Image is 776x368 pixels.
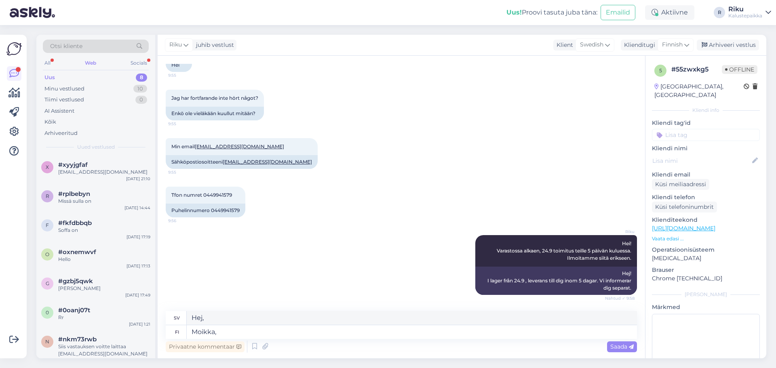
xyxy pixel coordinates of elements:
[171,95,258,101] span: Jag har fortfarande inte hört något?
[58,336,97,343] span: #nkm73rwb
[58,314,150,321] div: Rr
[652,225,715,232] a: [URL][DOMAIN_NAME]
[44,96,84,104] div: Tiimi vestlused
[168,218,198,224] span: 9:56
[652,303,760,311] p: Märkmed
[136,74,147,82] div: 8
[127,234,150,240] div: [DATE] 17:19
[46,193,49,199] span: r
[697,40,759,50] div: Arhiveeri vestlus
[553,41,573,49] div: Klient
[652,156,751,165] input: Lisa nimi
[45,251,49,257] span: o
[652,107,760,114] div: Kliendi info
[58,285,150,292] div: [PERSON_NAME]
[50,42,82,50] span: Otsi kliente
[728,6,762,13] div: Riku
[580,40,603,49] span: Swedish
[171,192,232,198] span: Tfon numret 0449941579
[129,321,150,327] div: [DATE] 1:21
[652,144,760,153] p: Kliendi nimi
[645,5,694,20] div: Aktiivne
[58,227,150,234] div: Soffa on
[652,235,760,242] p: Vaata edasi ...
[187,325,637,339] textarea: Moikka,
[127,263,150,269] div: [DATE] 17:13
[621,41,655,49] div: Klienditugi
[58,307,90,314] span: #0oanj07t
[195,143,284,149] a: [EMAIL_ADDRESS][DOMAIN_NAME]
[168,72,198,78] span: 9:55
[83,58,98,68] div: Web
[175,325,179,339] div: fi
[44,85,84,93] div: Minu vestlused
[126,176,150,182] div: [DATE] 21:10
[58,198,150,205] div: Missä sulla on
[166,155,318,169] div: Sähköpostiosoitteeni
[58,343,150,357] div: Siis vastauksen voitte laittaa [EMAIL_ADDRESS][DOMAIN_NAME]
[610,343,634,350] span: Saada
[714,7,725,18] div: R
[6,41,22,57] img: Askly Logo
[652,193,760,202] p: Kliendi telefon
[44,129,78,137] div: Arhiveeritud
[652,216,760,224] p: Klienditeekond
[46,309,49,315] span: 0
[728,13,762,19] div: Kalustepaikka
[168,169,198,175] span: 9:55
[58,168,150,176] div: [EMAIL_ADDRESS][DOMAIN_NAME]
[671,65,722,74] div: # 55zwxkg5
[652,291,760,298] div: [PERSON_NAME]
[135,96,147,104] div: 0
[58,161,88,168] span: #xyyjgfaf
[44,74,55,82] div: Uus
[58,256,150,263] div: Hello
[45,339,49,345] span: n
[187,311,637,325] textarea: Hej,
[58,278,93,285] span: #gzbj5qwk
[659,67,662,74] span: 5
[193,41,234,49] div: juhib vestlust
[77,143,115,151] span: Uued vestlused
[652,246,760,254] p: Operatsioonisüsteem
[652,170,760,179] p: Kliendi email
[174,311,180,325] div: sv
[654,82,744,99] div: [GEOGRAPHIC_DATA], [GEOGRAPHIC_DATA]
[652,129,760,141] input: Lisa tag
[169,40,182,49] span: Riku
[44,118,56,126] div: Kõik
[58,190,90,198] span: #rplbebyn
[46,222,49,228] span: f
[133,85,147,93] div: 10
[497,240,633,261] span: Hei! Varastossa alkaen, 24.9 toimitus teille 5 päivän kuluessa. Ilmoitamme siitä erikseen.
[604,295,635,301] span: Nähtud ✓ 9:58
[506,8,522,16] b: Uus!
[124,205,150,211] div: [DATE] 14:44
[166,204,245,217] div: Puhelinnumero 0449941579
[125,292,150,298] div: [DATE] 17:49
[44,107,74,115] div: AI Assistent
[652,119,760,127] p: Kliendi tag'id
[652,266,760,274] p: Brauser
[166,107,264,120] div: Enkö ole vieläkään kuullut mitään?
[43,58,52,68] div: All
[46,280,49,286] span: g
[652,202,717,212] div: Küsi telefoninumbrit
[506,8,597,17] div: Proovi tasuta juba täna:
[166,341,245,352] div: Privaatne kommentaar
[652,179,709,190] div: Küsi meiliaadressi
[223,159,312,165] a: [EMAIL_ADDRESS][DOMAIN_NAME]
[168,121,198,127] span: 9:55
[652,254,760,263] p: [MEDICAL_DATA]
[46,164,49,170] span: x
[171,143,285,149] span: Min email
[604,229,635,235] span: Riku
[601,5,635,20] button: Emailid
[722,65,757,74] span: Offline
[662,40,683,49] span: Finnish
[475,267,637,295] div: Hej! I lager från 24.9 , leverans till dig inom 5 dagar. Vi informerar dig separat.
[129,58,149,68] div: Socials
[166,58,192,72] div: Hei
[728,6,771,19] a: RikuKalustepaikka
[58,248,96,256] span: #oxnemwvf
